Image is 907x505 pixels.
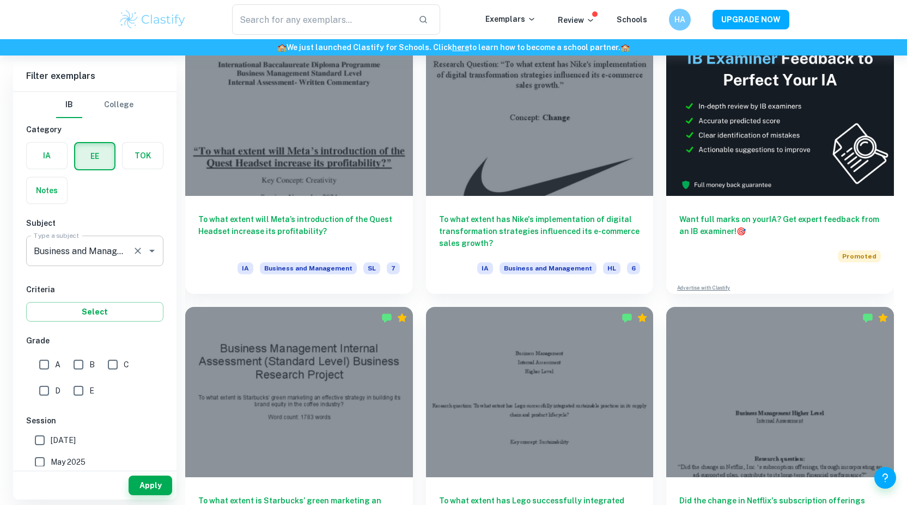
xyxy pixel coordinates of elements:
[104,92,133,118] button: College
[130,243,145,258] button: Clear
[862,312,873,323] img: Marked
[26,124,163,136] h6: Category
[34,231,79,240] label: Type a subject
[426,26,654,294] a: To what extent has Nike's implementation of digital transformation strategies influenced its e-co...
[558,14,595,26] p: Review
[363,262,380,274] span: SL
[677,284,730,292] a: Advertise with Clastify
[277,43,287,52] span: 🏫
[129,476,172,495] button: Apply
[838,250,881,262] span: Promoted
[617,15,647,24] a: Schools
[627,262,640,274] span: 6
[75,143,114,169] button: EE
[878,312,888,323] div: Premium
[439,213,641,249] h6: To what extent has Nike's implementation of digital transformation strategies influenced its e-co...
[89,359,95,371] span: B
[679,213,881,237] h6: Want full marks on your IA ? Get expert feedback from an IB examiner!
[123,143,163,169] button: TOK
[666,26,894,294] a: Want full marks on yourIA? Get expert feedback from an IB examiner!PromotedAdvertise with Clastify
[26,217,163,229] h6: Subject
[622,312,632,323] img: Marked
[89,385,94,397] span: E
[666,26,894,196] img: Thumbnail
[452,43,469,52] a: here
[26,284,163,295] h6: Criteria
[669,9,691,30] button: HA
[637,312,648,323] div: Premium
[51,456,86,468] span: May 2025
[56,92,82,118] button: IB
[874,467,896,489] button: Help and Feedback
[260,262,357,274] span: Business and Management
[736,227,746,236] span: 🎯
[26,335,163,347] h6: Grade
[27,177,67,204] button: Notes
[26,415,163,427] h6: Session
[2,41,905,53] h6: We just launched Clastify for Schools. Click to learn how to become a school partner.
[55,385,60,397] span: D
[124,359,129,371] span: C
[55,359,60,371] span: A
[56,92,133,118] div: Filter type choice
[185,26,413,294] a: To what extent will Meta’s introduction of the Quest Headset increase its profitability?IABusines...
[381,312,392,323] img: Marked
[238,262,253,274] span: IA
[118,9,187,30] img: Clastify logo
[673,14,686,26] h6: HA
[713,10,789,29] button: UPGRADE NOW
[198,213,400,249] h6: To what extent will Meta’s introduction of the Quest Headset increase its profitability?
[51,434,76,446] span: [DATE]
[620,43,630,52] span: 🏫
[387,262,400,274] span: 7
[13,61,176,91] h6: Filter exemplars
[144,243,160,258] button: Open
[232,4,410,35] input: Search for any exemplars...
[500,262,596,274] span: Business and Management
[397,312,407,323] div: Premium
[26,302,163,322] button: Select
[485,13,536,25] p: Exemplars
[477,262,493,274] span: IA
[27,143,67,169] button: IA
[603,262,620,274] span: HL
